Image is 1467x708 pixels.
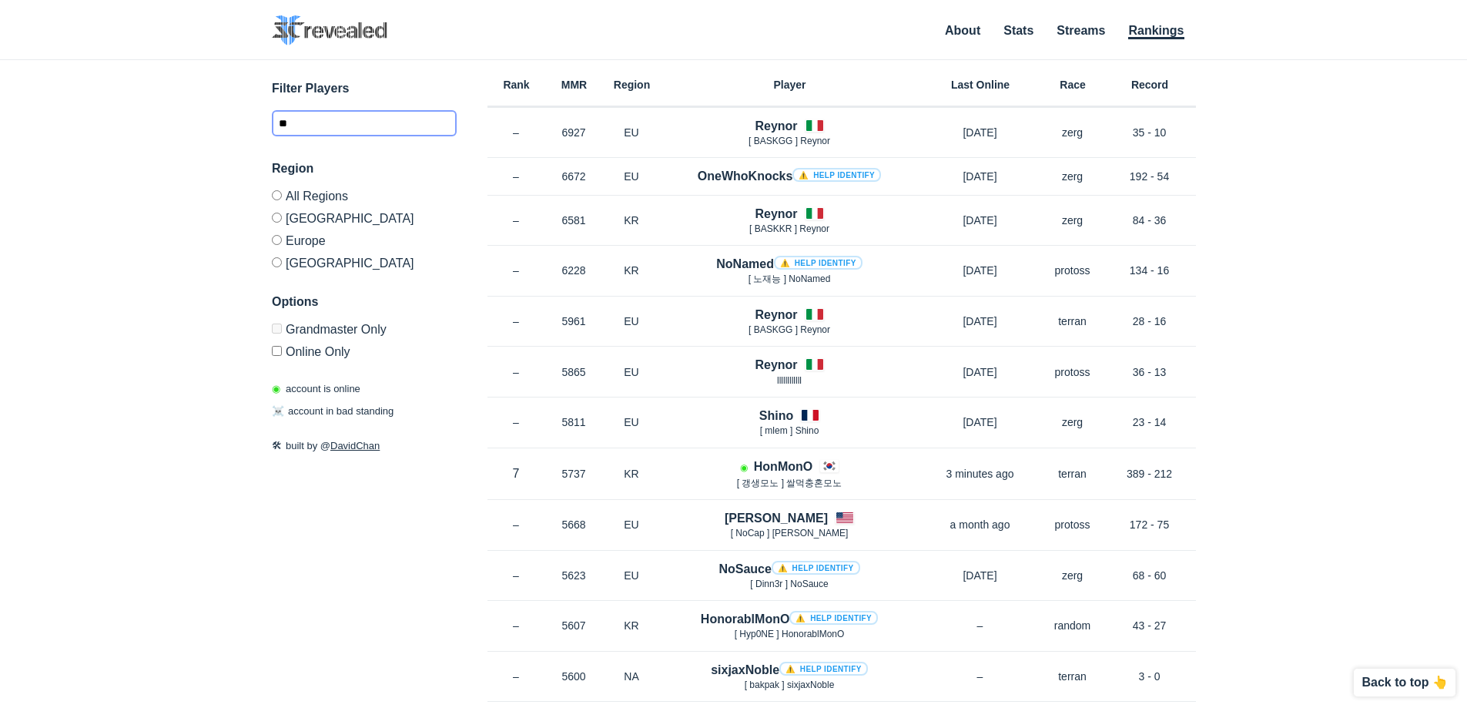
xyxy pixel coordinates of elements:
[740,462,748,473] span: Account is laddering
[545,169,603,184] p: 6672
[272,206,457,229] label: [GEOGRAPHIC_DATA]
[272,235,282,245] input: Europe
[1104,414,1196,430] p: 23 - 14
[545,618,603,633] p: 5607
[603,517,661,532] p: EU
[919,414,1042,430] p: [DATE]
[545,79,603,90] h6: MMR
[545,213,603,228] p: 6581
[1104,213,1196,228] p: 84 - 36
[545,314,603,329] p: 5961
[919,517,1042,532] p: a month ago
[487,364,545,380] p: –
[919,618,1042,633] p: –
[1042,466,1104,482] p: terran
[1104,364,1196,380] p: 36 - 13
[749,273,831,284] span: [ 노재능 ] NoNamed
[1042,669,1104,684] p: terran
[545,414,603,430] p: 5811
[487,213,545,228] p: –
[272,251,457,270] label: [GEOGRAPHIC_DATA]
[603,125,661,140] p: EU
[792,168,881,182] a: ⚠️ Help identify
[1057,24,1105,37] a: Streams
[745,679,835,690] span: [ bakpak ] sixjaxNoble
[755,306,797,324] h4: Reynor
[1104,517,1196,532] p: 172 - 75
[711,661,868,679] h4: sixjaxNoble
[919,364,1042,380] p: [DATE]
[272,404,394,419] p: account in bad standing
[774,256,862,270] a: ⚠️ Help identify
[545,568,603,583] p: 5623
[698,167,881,185] h4: OneWhoKnocks
[1104,314,1196,329] p: 28 - 16
[1104,568,1196,583] p: 68 - 60
[487,669,545,684] p: –
[754,458,812,475] h4: HonMonO
[1104,263,1196,278] p: 134 - 16
[272,324,282,334] input: Grandmaster Only
[487,79,545,90] h6: Rank
[1042,263,1104,278] p: protoss
[487,414,545,430] p: –
[1128,24,1184,39] a: Rankings
[603,364,661,380] p: EU
[755,356,797,374] h4: Reynor
[272,190,457,206] label: All Regions
[1104,618,1196,633] p: 43 - 27
[919,213,1042,228] p: [DATE]
[545,466,603,482] p: 5737
[1042,314,1104,329] p: terran
[750,579,828,589] span: [ Dinn3r ] NoSauce
[487,125,545,140] p: –
[487,568,545,583] p: –
[1042,568,1104,583] p: zerg
[919,169,1042,184] p: [DATE]
[919,669,1042,684] p: –
[737,478,842,488] span: [ 갱생모노 ] 쌀먹충혼모노
[272,340,457,358] label: Only show accounts currently laddering
[272,159,457,178] h3: Region
[272,257,282,267] input: [GEOGRAPHIC_DATA]
[545,125,603,140] p: 6927
[919,263,1042,278] p: [DATE]
[725,509,828,527] h4: [PERSON_NAME]
[661,79,919,90] h6: Player
[272,438,457,454] p: built by @
[1042,618,1104,633] p: random
[487,314,545,329] p: –
[945,24,980,37] a: About
[272,324,457,340] label: Only Show accounts currently in Grandmaster
[755,205,797,223] h4: Reynor
[919,79,1042,90] h6: Last Online
[545,263,603,278] p: 6228
[272,229,457,251] label: Europe
[545,669,603,684] p: 5600
[1042,213,1104,228] p: zerg
[487,169,545,184] p: –
[779,662,868,676] a: ⚠️ Help identify
[1003,24,1033,37] a: Stats
[701,610,878,628] h4: HonorablMonO
[272,383,280,394] span: ◉
[919,125,1042,140] p: [DATE]
[272,15,387,45] img: SC2 Revealed
[603,169,661,184] p: EU
[272,79,457,98] h3: Filter Players
[731,528,849,539] span: [ NoCap ] [PERSON_NAME]
[716,255,862,273] h4: NoNamed
[272,440,282,451] span: 🛠
[1042,414,1104,430] p: zerg
[272,190,282,200] input: All Regions
[718,560,859,578] h4: NoSauce
[1042,79,1104,90] h6: Race
[603,263,661,278] p: KR
[487,618,545,633] p: –
[272,346,282,356] input: Online Only
[759,407,793,424] h4: Shino
[1104,466,1196,482] p: 389 - 212
[760,425,819,436] span: [ mlem ] Shino
[272,405,284,417] span: ☠️
[272,293,457,311] h3: Options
